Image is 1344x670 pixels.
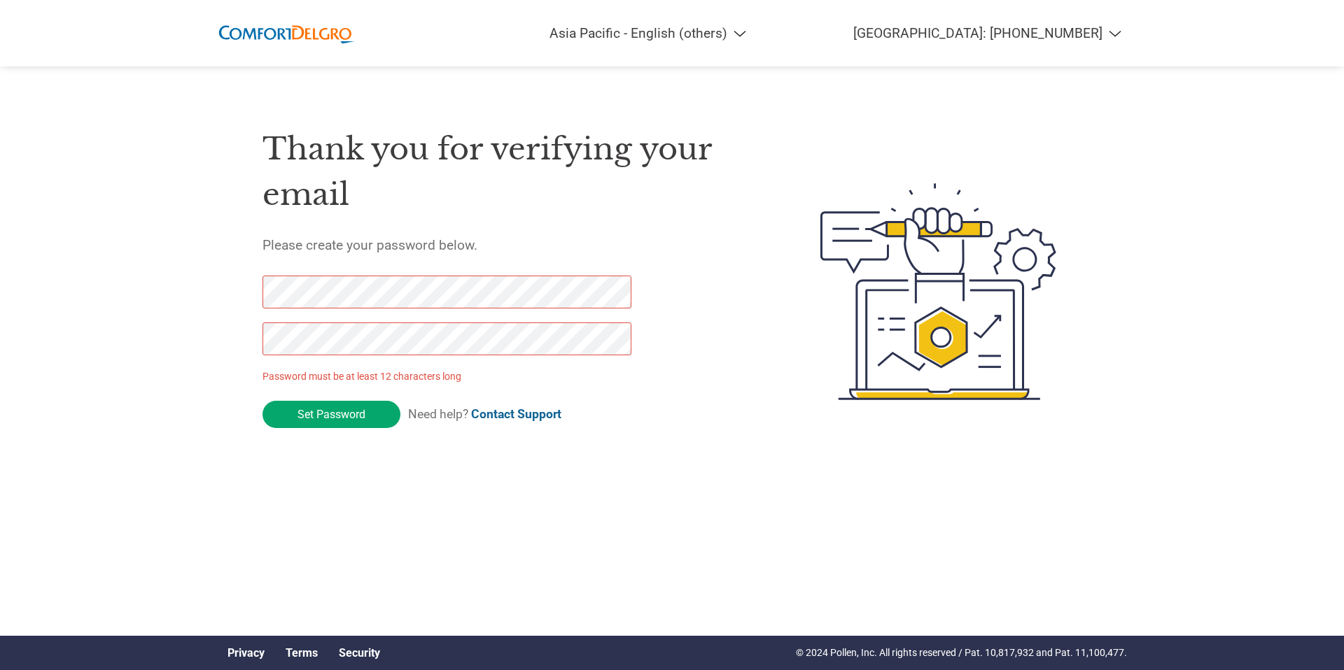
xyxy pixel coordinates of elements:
input: Set Password [262,401,400,428]
a: Privacy [227,646,265,660]
h1: Thank you for verifying your email [262,127,754,217]
img: ComfortDelGro [217,14,357,52]
a: Terms [286,646,318,660]
h5: Please create your password below. [262,237,754,253]
p: Password must be at least 12 characters long [262,369,636,384]
p: © 2024 Pollen, Inc. All rights reserved / Pat. 10,817,932 and Pat. 11,100,477. [796,646,1127,660]
img: create-password [795,106,1082,477]
a: Contact Support [471,407,561,421]
a: Security [339,646,380,660]
span: Need help? [408,407,561,421]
